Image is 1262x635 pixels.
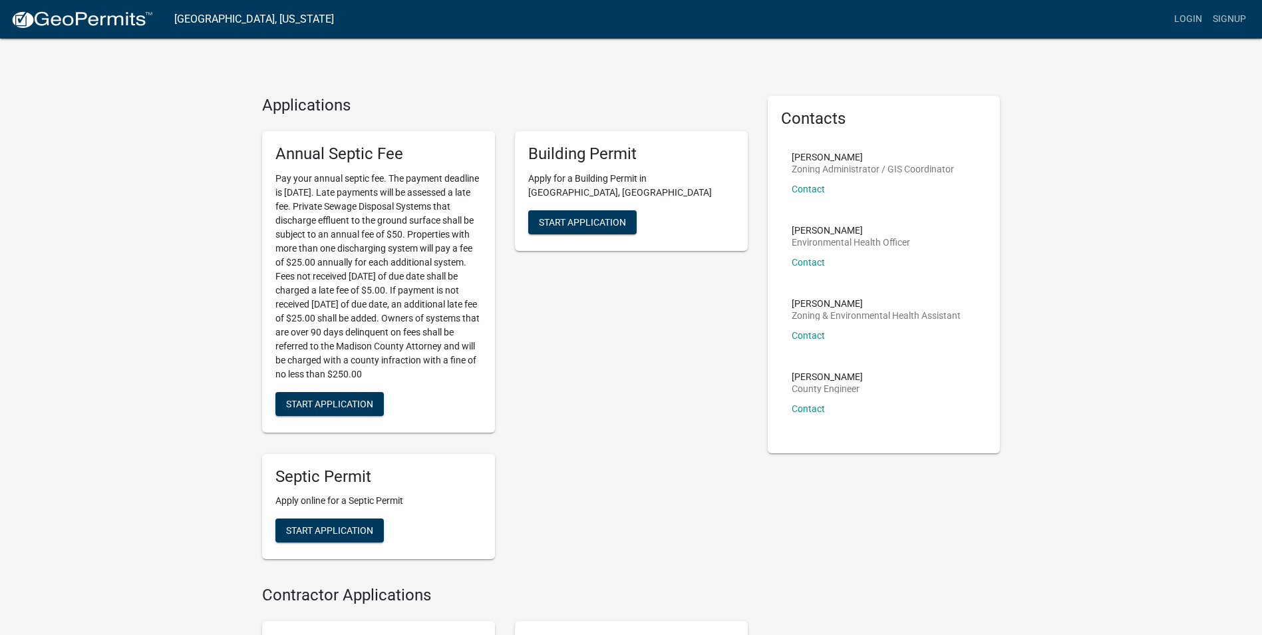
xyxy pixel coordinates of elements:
[528,144,734,164] h5: Building Permit
[528,172,734,200] p: Apply for a Building Permit in [GEOGRAPHIC_DATA], [GEOGRAPHIC_DATA]
[781,109,987,128] h5: Contacts
[792,384,863,393] p: County Engineer
[275,144,482,164] h5: Annual Septic Fee
[286,398,373,409] span: Start Application
[275,392,384,416] button: Start Application
[792,257,825,268] a: Contact
[528,210,637,234] button: Start Application
[1207,7,1251,32] a: Signup
[539,216,626,227] span: Start Application
[275,494,482,508] p: Apply online for a Septic Permit
[275,172,482,381] p: Pay your annual septic fee. The payment deadline is [DATE]. Late payments will be assessed a late...
[275,467,482,487] h5: Septic Permit
[792,164,954,174] p: Zoning Administrator / GIS Coordinator
[792,226,910,235] p: [PERSON_NAME]
[1169,7,1207,32] a: Login
[275,519,384,542] button: Start Application
[174,8,334,31] a: [GEOGRAPHIC_DATA], [US_STATE]
[792,311,961,320] p: Zoning & Environmental Health Assistant
[792,299,961,308] p: [PERSON_NAME]
[792,152,954,162] p: [PERSON_NAME]
[286,525,373,536] span: Start Application
[792,330,825,341] a: Contact
[792,372,863,381] p: [PERSON_NAME]
[262,586,748,605] h4: Contractor Applications
[792,403,825,414] a: Contact
[262,96,748,570] wm-workflow-list-section: Applications
[262,96,748,115] h4: Applications
[792,238,910,247] p: Environmental Health Officer
[792,184,825,194] a: Contact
